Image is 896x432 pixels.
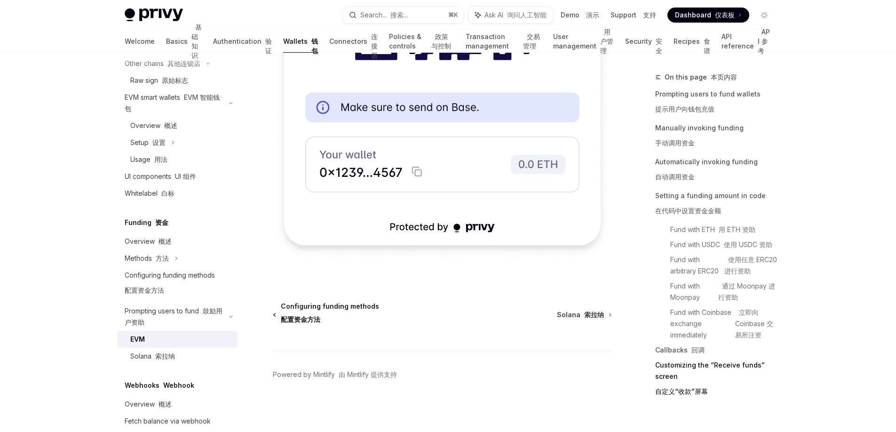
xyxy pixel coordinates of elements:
[125,188,174,199] div: Whitelabel
[191,23,202,59] font: 基础知识
[125,380,194,391] h5: Webhooks
[154,155,167,163] font: 用法
[166,30,202,53] a: Basics 基础知识
[130,334,145,345] div: EVM
[655,154,779,188] a: Automatically invoking funding自动调用资金
[155,218,168,226] font: 资金
[130,351,175,362] div: Solana
[675,10,735,20] span: Dashboard
[117,151,238,168] a: Usage 用法
[656,37,662,55] font: 安全
[600,28,613,55] font: 用户管理
[117,185,238,202] a: Whitelabel 白标
[735,308,773,339] font: 立即向 Coinbase 交易所注资
[389,30,454,53] a: Policies & controls 政策与控制
[758,28,770,55] font: API 参考
[757,8,772,23] button: Toggle dark mode
[117,331,238,348] a: EVM
[117,117,238,134] a: Overview 概述
[125,92,223,114] div: EVM smart wallets
[719,225,755,233] font: 用 ETH 资助
[329,30,378,53] a: Connectors 连接器
[655,139,695,147] font: 手动调用资金
[643,11,656,19] font: 支持
[655,120,779,154] a: Manually invoking funding手动调用资金
[117,348,238,365] a: Solana 索拉纳
[724,240,772,248] font: 使用 USDC 资助
[724,256,779,275] font: 使用任意 ERC20 进行资助
[159,400,172,408] font: 概述
[130,137,166,148] div: Setup
[213,30,272,53] a: Authentication 验证
[718,282,775,301] font: 通过 Moonpay 进行资助
[484,10,547,20] span: Ask AI
[164,121,177,129] font: 概述
[117,396,238,413] a: Overview 概述
[117,72,238,89] a: Raw sign 原始标志
[655,343,779,358] a: Callbacks 回调
[670,279,779,305] a: Fund with Moonpay 通过 Moonpay 进行资助
[281,315,320,323] font: 配置资金方法
[557,310,611,320] a: Solana 索拉纳
[371,32,378,59] font: 连接器
[655,358,779,403] a: Customizing the “Receive funds” screen自定义“收款”屏幕
[611,10,656,20] a: Support 支持
[339,370,397,378] font: 由 Mintlify 提供支持
[431,32,451,50] font: 政策与控制
[670,237,779,252] a: Fund with USDC 使用 USDC 资助
[670,252,779,279] a: Fund with arbitrary ERC20 使用任意 ERC20 进行资助
[715,11,735,19] font: 仪表板
[655,87,779,120] a: Prompting users to fund wallets提示用户向钱包充值
[655,173,695,181] font: 自动调用资金
[265,37,272,55] font: 验证
[691,346,705,354] font: 回调
[507,11,547,19] font: 询问人工智能
[283,30,318,53] a: Wallets 钱包
[584,311,604,319] font: 索拉纳
[125,217,168,228] h5: Funding
[161,189,174,197] font: 白标
[448,11,458,19] span: ⌘ K
[155,352,175,360] font: 索拉纳
[162,76,188,84] font: 原始标志
[117,233,238,250] a: Overview 概述
[274,302,379,328] a: Configuring funding methods配置资金方法
[125,286,164,294] font: 配置资金方法
[281,302,379,328] span: Configuring funding methods
[125,305,223,328] div: Prompting users to fund
[163,381,194,389] font: Webhook
[586,11,599,19] font: 演示
[722,30,771,53] a: API reference API 参考
[125,399,172,410] div: Overview
[466,30,542,53] a: Transaction management 交易管理
[175,172,196,180] font: UI 组件
[117,267,238,303] a: Configuring funding methods配置资金方法
[342,7,464,24] button: Search... 搜索...⌘K
[523,32,540,50] font: 交易管理
[125,8,183,22] img: light logo
[152,138,166,146] font: 设置
[130,154,167,165] div: Usage
[670,305,779,343] a: Fund with Coinbase exchange immediately 立即向 Coinbase 交易所注资
[125,270,215,300] div: Configuring funding methods
[655,105,714,113] font: 提示用户向钱包充值
[156,254,169,262] font: 方法
[670,222,779,237] a: Fund with ETH 用 ETH 资助
[655,188,779,222] a: Setting a funding amount in code在代码中设置资金金额
[130,120,177,131] div: Overview
[665,72,737,83] span: On this page
[125,236,172,247] div: Overview
[125,253,169,264] div: Methods
[117,168,238,185] a: UI components UI 组件
[130,75,188,86] div: Raw sign
[711,73,737,81] font: 本页内容
[553,30,614,53] a: User management 用户管理
[125,171,196,182] div: UI components
[557,310,604,320] span: Solana
[625,30,662,53] a: Security 安全
[468,7,553,24] button: Ask AI 询问人工智能
[273,370,397,379] a: Powered by Mintlify 由 Mintlify 提供支持
[704,37,710,55] font: 食谱
[390,11,408,19] font: 搜索...
[561,10,599,20] a: Demo 演示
